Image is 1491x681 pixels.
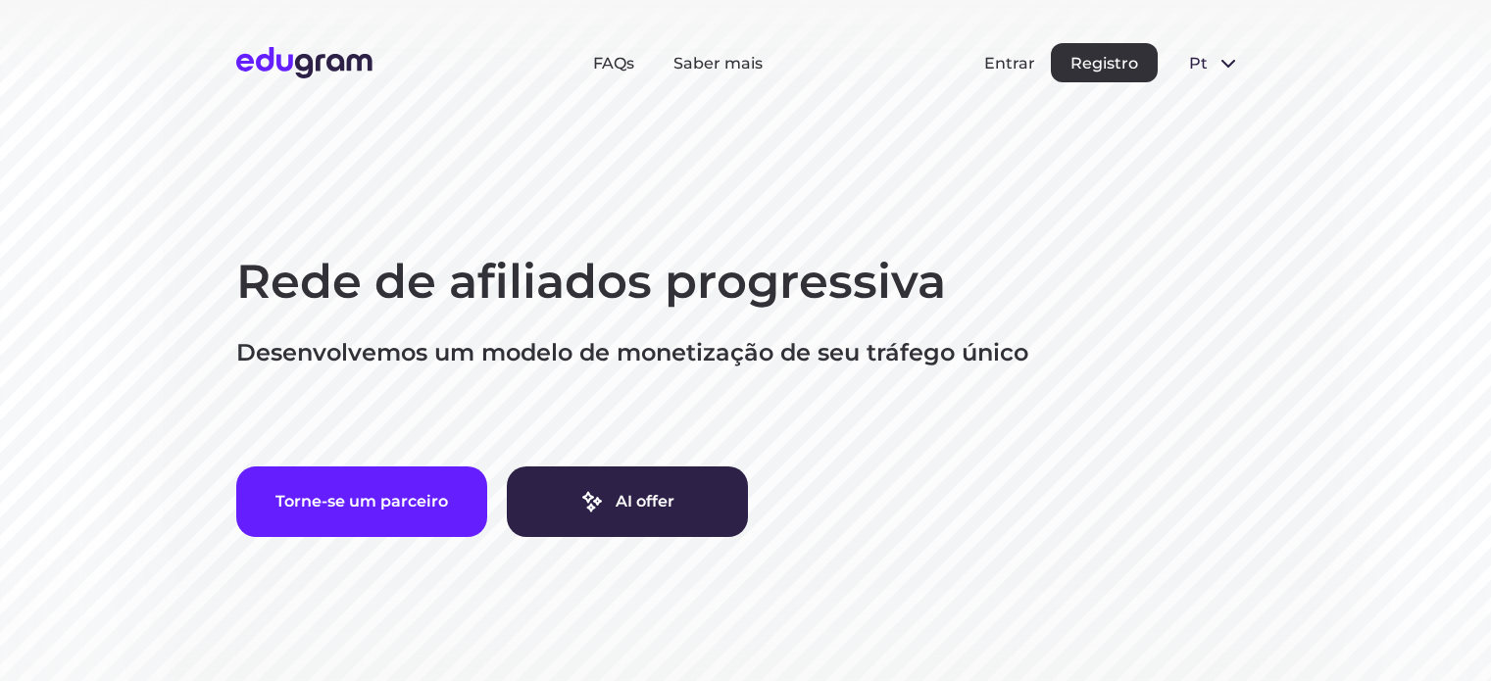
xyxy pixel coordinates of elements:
[1051,43,1158,82] button: Registro
[507,466,748,537] a: AI offer
[1189,54,1209,73] span: pt
[236,47,373,78] img: Edugram Logo
[1173,43,1256,82] button: pt
[593,54,634,73] a: FAQs
[673,54,763,73] a: Saber mais
[984,54,1035,73] button: Entrar
[236,251,1256,314] h1: Rede de afiliados progressiva
[236,466,487,537] button: Torne-se um parceiro
[236,337,1256,368] p: Desenvolvemos um modelo de monetização de seu tráfego único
